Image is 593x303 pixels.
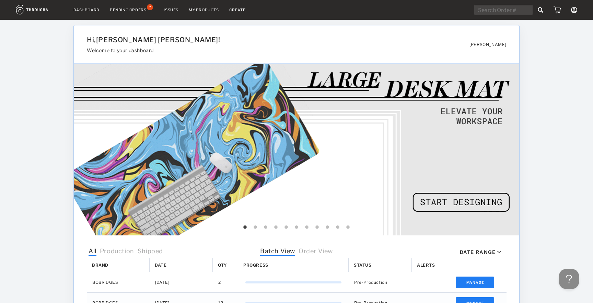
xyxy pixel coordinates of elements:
button: 2 [252,224,259,231]
span: 2 [218,278,221,287]
span: All [89,247,96,256]
button: 10 [334,224,341,231]
img: logo.1c10ca64.svg [16,5,63,14]
div: [DATE] [150,272,213,292]
input: Search Order # [474,5,533,15]
img: icon_caret_down_black.69fb8af9.svg [497,251,501,253]
div: 7 [147,4,153,10]
button: 11 [345,224,351,231]
a: Pending Orders7 [110,7,153,13]
button: 1 [242,224,248,231]
button: 6 [293,224,300,231]
button: 8 [314,224,321,231]
div: BOBRIDGES [87,272,150,292]
span: Order View [299,247,333,256]
button: 3 [262,224,269,231]
a: Create [229,8,246,12]
img: 68b8b232-0003-4352-b7e2-3a53cc3ac4a2.gif [74,64,520,235]
span: Production [100,247,134,256]
div: Pre-Production [349,272,412,292]
a: Issues [164,8,178,12]
span: Shipped [138,247,163,256]
span: Batch View [260,247,295,256]
span: Progress [243,263,268,268]
button: 4 [272,224,279,231]
button: Manage [456,277,495,288]
span: Alerts [417,263,435,268]
img: icon_cart.dab5cea1.svg [554,7,561,13]
div: Press SPACE to select this row. [87,272,507,293]
button: 7 [303,224,310,231]
span: Date [155,263,166,268]
button: 9 [324,224,331,231]
a: My Products [189,8,219,12]
button: 5 [283,224,290,231]
h1: Hi, [PERSON_NAME] [PERSON_NAME] ! [87,36,435,44]
div: Pending Orders [110,8,146,12]
span: Qty [218,263,227,268]
h3: Welcome to your dashboard [87,47,435,53]
span: [PERSON_NAME] [469,42,506,47]
iframe: Toggle Customer Support [559,269,579,289]
a: Dashboard [73,8,100,12]
div: Date Range [460,249,496,255]
span: Brand [92,263,108,268]
span: Status [354,263,372,268]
